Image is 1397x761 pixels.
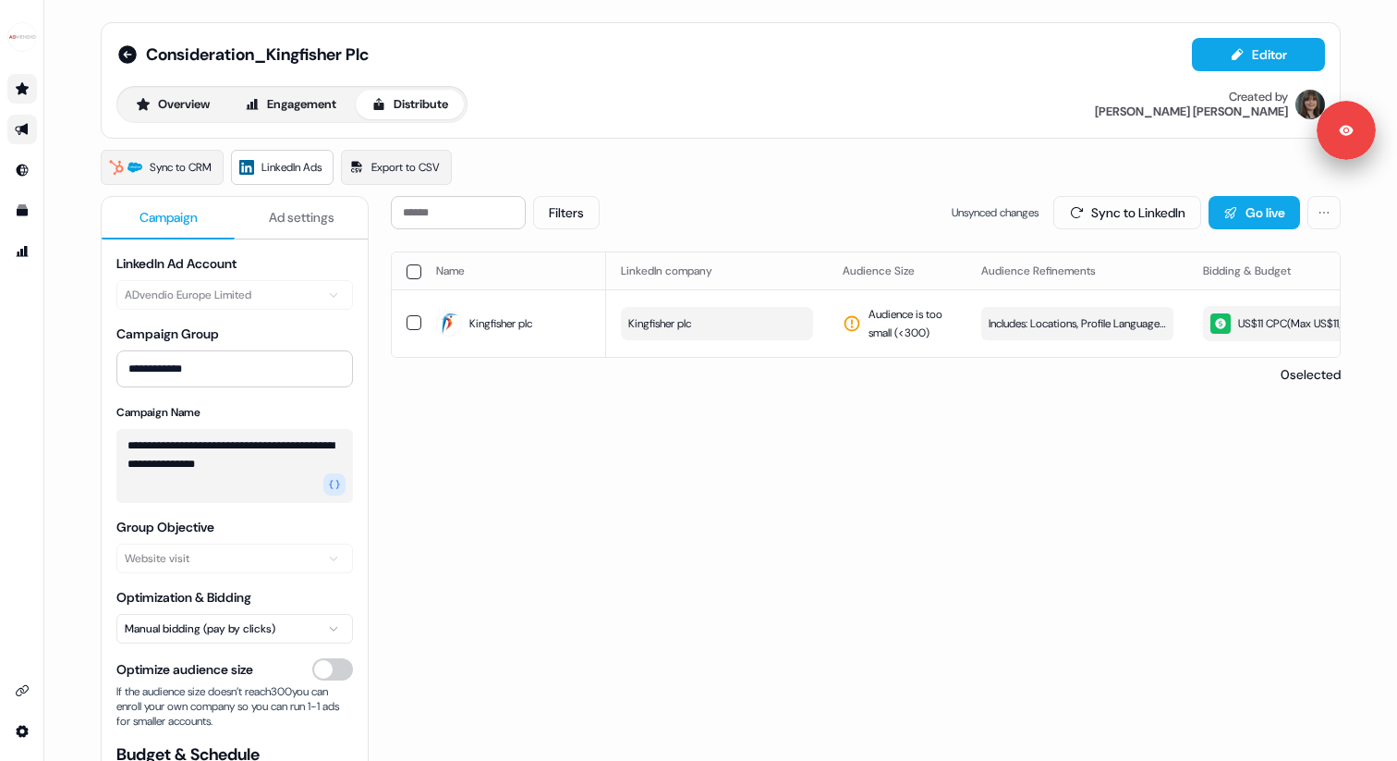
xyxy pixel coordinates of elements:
[533,196,600,229] button: Filters
[1273,365,1341,384] p: 0 selected
[621,307,813,340] button: Kingfisher plc
[7,717,37,746] a: Go to integrations
[1210,313,1364,334] div: US$11 CPC ( Max US$11/day )
[989,314,1166,333] span: Includes: Locations, Profile Language, Job Functions
[231,150,334,185] a: LinkedIn Ads
[150,158,212,177] span: Sync to CRM
[229,90,352,119] button: Engagement
[469,314,532,333] span: Kingfisher plc
[261,158,322,177] span: LinkedIn Ads
[116,589,251,606] label: Optimization & Bidding
[869,305,952,342] span: Audience is too small (< 300 )
[966,252,1188,289] th: Audience Refinements
[101,150,224,185] a: Sync to CRM
[1295,90,1325,119] img: Michaela
[1307,196,1341,229] button: More actions
[628,314,691,333] span: Kingfisher plc
[7,676,37,706] a: Go to integrations
[1053,196,1201,229] button: Sync to LinkedIn
[7,74,37,104] a: Go to prospects
[7,196,37,226] a: Go to templates
[1192,38,1325,71] button: Editor
[341,150,452,185] a: Export to CSV
[371,158,440,177] span: Export to CSV
[269,208,334,227] span: Ad settings
[116,660,253,679] span: Optimize audience size
[116,519,214,535] label: Group Objective
[7,115,37,144] a: Go to outbound experience
[146,43,369,66] span: Consideration_Kingfisher Plc
[116,255,237,272] label: LinkedIn Ad Account
[312,658,353,681] button: Optimize audience size
[116,325,219,342] label: Campaign Group
[1192,47,1325,67] a: Editor
[356,90,464,119] button: Distribute
[1203,306,1395,341] button: US$11 CPC(Max US$11/day)
[981,307,1173,340] button: Includes: Locations, Profile Language, Job Functions
[116,405,200,420] label: Campaign Name
[606,252,828,289] th: LinkedIn company
[116,684,353,729] span: If the audience size doesn’t reach 300 you can enroll your own company so you can run 1-1 ads for...
[952,203,1039,222] span: Unsynced changes
[828,252,966,289] th: Audience Size
[7,155,37,185] a: Go to Inbound
[7,237,37,266] a: Go to attribution
[140,208,198,227] span: Campaign
[1209,196,1300,229] button: Go live
[120,90,225,119] button: Overview
[1229,90,1288,104] div: Created by
[1095,104,1288,119] div: [PERSON_NAME] [PERSON_NAME]
[421,252,606,289] th: Name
